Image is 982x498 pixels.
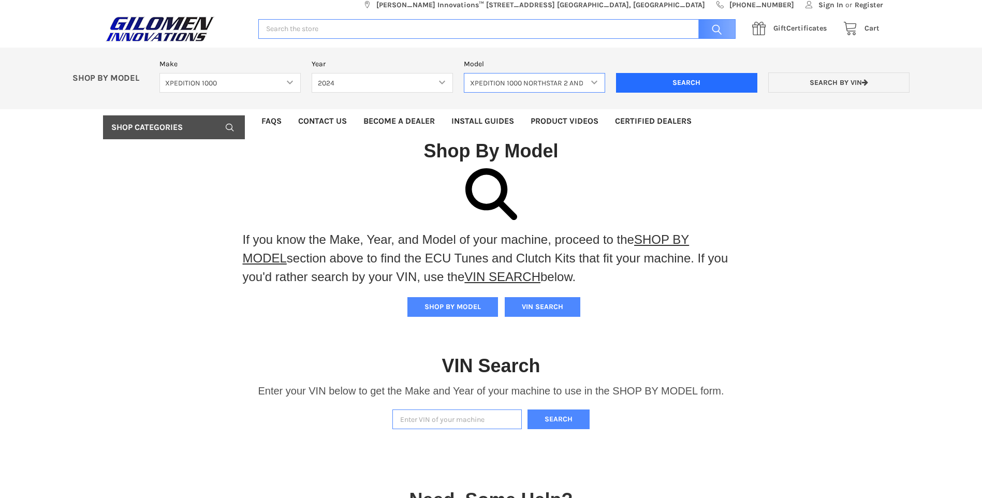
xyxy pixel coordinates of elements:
a: Install Guides [443,109,522,133]
a: Cart [838,22,880,35]
h1: VIN Search [442,354,540,377]
input: Search the store [258,19,736,39]
a: Search by VIN [768,72,910,93]
button: Search [527,409,590,430]
input: Enter VIN of your machine [392,409,522,430]
span: Gift [773,24,786,33]
a: Contact Us [290,109,355,133]
span: Cart [864,24,880,33]
p: SHOP BY MODEL [67,73,154,84]
label: Make [159,58,301,69]
a: Certified Dealers [607,109,700,133]
button: SHOP BY MODEL [407,297,498,317]
input: Search [616,73,757,93]
a: Shop Categories [103,115,245,139]
p: If you know the Make, Year, and Model of your machine, proceed to the section above to find the E... [243,230,740,286]
a: GiftCertificates [746,22,838,35]
input: Search [693,19,736,39]
a: Become a Dealer [355,109,443,133]
button: VIN SEARCH [505,297,580,317]
a: VIN SEARCH [464,270,540,284]
label: Model [464,58,605,69]
img: GILOMEN INNOVATIONS [103,16,217,42]
a: SHOP BY MODEL [243,232,690,265]
h1: Shop By Model [103,139,880,163]
a: Product Videos [522,109,607,133]
label: Year [312,58,453,69]
p: Enter your VIN below to get the Make and Year of your machine to use in the SHOP BY MODEL form. [258,383,724,399]
span: Certificates [773,24,827,33]
a: GILOMEN INNOVATIONS [103,16,247,42]
a: FAQs [253,109,290,133]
